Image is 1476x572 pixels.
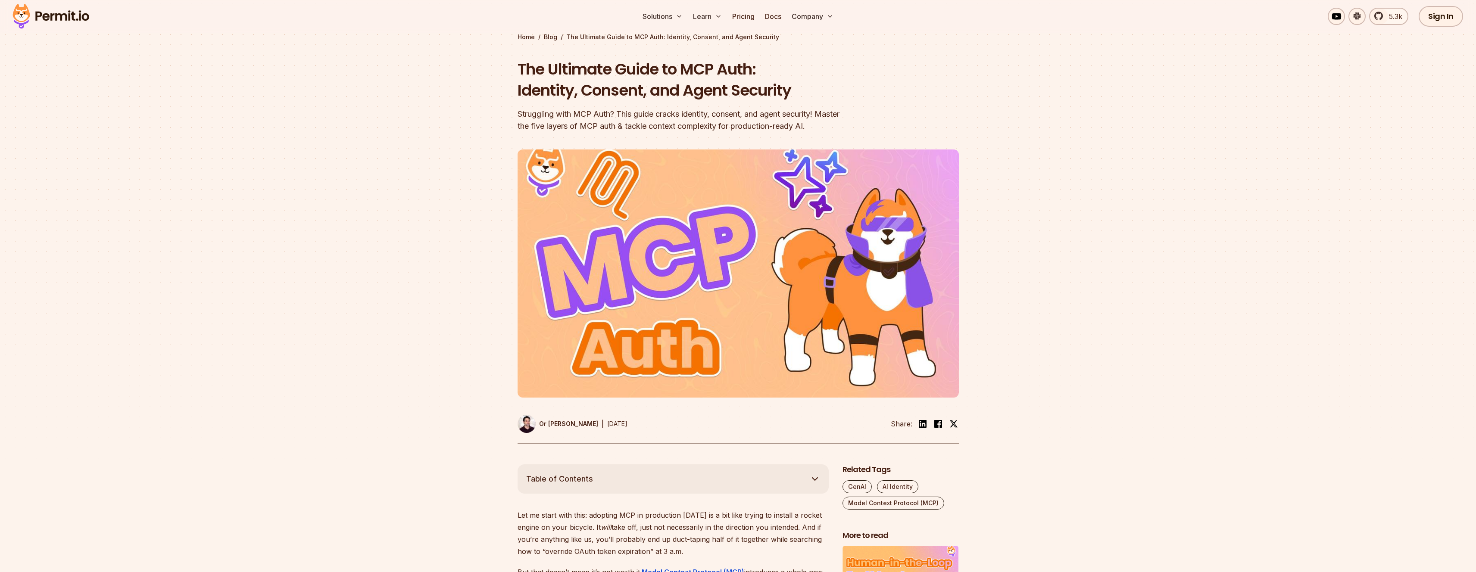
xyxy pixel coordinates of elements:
[843,530,959,541] h2: More to read
[539,420,598,428] p: Or [PERSON_NAME]
[788,8,837,25] button: Company
[518,108,849,132] div: Struggling with MCP Auth? This guide cracks identity, consent, and agent security! Master the fiv...
[518,464,829,494] button: Table of Contents
[639,8,686,25] button: Solutions
[843,497,944,510] a: Model Context Protocol (MCP)
[1384,11,1402,22] span: 5.3k
[518,415,598,433] a: Or [PERSON_NAME]
[518,33,535,41] a: Home
[917,419,928,429] img: linkedin
[729,8,758,25] a: Pricing
[518,415,536,433] img: Or Weis
[9,2,93,31] img: Permit logo
[1369,8,1408,25] a: 5.3k
[518,509,829,557] p: Let me start with this: adopting MCP in production [DATE] is a bit like trying to install a rocke...
[601,523,612,532] em: will
[1419,6,1463,27] a: Sign In
[544,33,557,41] a: Blog
[526,473,593,485] span: Table of Contents
[843,464,959,475] h2: Related Tags
[949,420,958,428] img: twitter
[933,419,943,429] img: facebook
[843,480,872,493] a: GenAI
[602,419,604,429] div: |
[761,8,785,25] a: Docs
[891,419,912,429] li: Share:
[518,149,959,398] img: The Ultimate Guide to MCP Auth: Identity, Consent, and Agent Security
[607,420,627,427] time: [DATE]
[518,33,959,41] div: / /
[877,480,918,493] a: AI Identity
[690,8,725,25] button: Learn
[518,59,849,101] h1: The Ultimate Guide to MCP Auth: Identity, Consent, and Agent Security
